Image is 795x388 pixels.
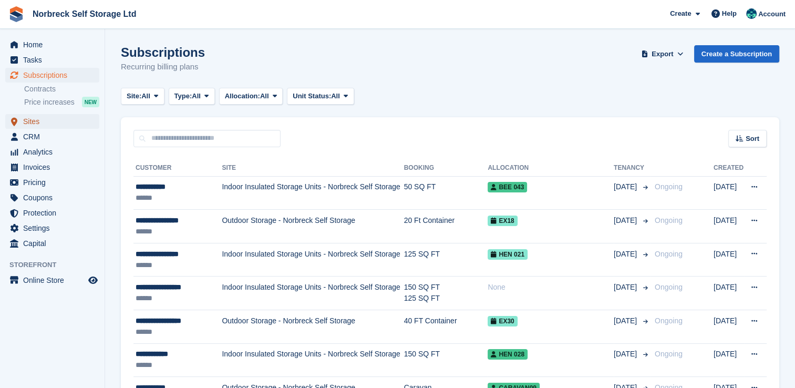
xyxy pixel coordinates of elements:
a: menu [5,190,99,205]
span: [DATE] [614,315,639,326]
span: EX30 [488,316,517,326]
span: Account [758,9,786,19]
a: Norbreck Self Storage Ltd [28,5,140,23]
a: menu [5,273,99,288]
span: Settings [23,221,86,236]
span: [DATE] [614,282,639,293]
h1: Subscriptions [121,45,205,59]
span: Type: [174,91,192,101]
span: Sites [23,114,86,129]
span: BEE 043 [488,182,527,192]
span: HEN 021 [488,249,528,260]
a: menu [5,53,99,67]
span: HEN 028 [488,349,528,360]
td: [DATE] [714,176,744,210]
span: Sort [746,134,759,144]
th: Allocation [488,160,614,177]
td: [DATE] [714,277,744,310]
th: Created [714,160,744,177]
button: Unit Status: All [287,88,354,105]
span: Protection [23,206,86,220]
td: Indoor Insulated Storage Units - Norbreck Self Storage [222,343,404,377]
p: Recurring billing plans [121,61,205,73]
a: menu [5,221,99,236]
span: Help [722,8,737,19]
span: Analytics [23,145,86,159]
td: 40 FT Container [404,310,488,344]
td: Outdoor Storage - Norbreck Self Storage [222,310,404,344]
td: Indoor Insulated Storage Units - Norbreck Self Storage [222,243,404,277]
a: menu [5,236,99,251]
span: Export [652,49,673,59]
td: Outdoor Storage - Norbreck Self Storage [222,210,404,243]
img: Sally King [746,8,757,19]
span: Home [23,37,86,52]
span: All [260,91,269,101]
span: All [141,91,150,101]
span: All [331,91,340,101]
span: All [192,91,201,101]
span: Ongoing [655,316,683,325]
td: 20 Ft Container [404,210,488,243]
td: 50 SQ FT [404,176,488,210]
a: Price increases NEW [24,96,99,108]
td: [DATE] [714,310,744,344]
span: [DATE] [614,249,639,260]
th: Customer [133,160,222,177]
span: Subscriptions [23,68,86,83]
td: Indoor Insulated Storage Units - Norbreck Self Storage [222,176,404,210]
button: Site: All [121,88,164,105]
img: stora-icon-8386f47178a22dfd0bd8f6a31ec36ba5ce8667c1dd55bd0f319d3a0aa187defe.svg [8,6,24,22]
span: Ongoing [655,283,683,291]
span: [DATE] [614,181,639,192]
a: menu [5,129,99,144]
button: Export [639,45,686,63]
a: menu [5,160,99,175]
a: Contracts [24,84,99,94]
td: 125 SQ FT [404,243,488,277]
span: Create [670,8,691,19]
span: Allocation: [225,91,260,101]
span: Capital [23,236,86,251]
td: [DATE] [714,210,744,243]
span: Coupons [23,190,86,205]
span: Ongoing [655,350,683,358]
td: [DATE] [714,343,744,377]
span: Invoices [23,160,86,175]
span: Price increases [24,97,75,107]
span: Tasks [23,53,86,67]
span: Ongoing [655,216,683,224]
span: Pricing [23,175,86,190]
button: Type: All [169,88,215,105]
span: CRM [23,129,86,144]
div: NEW [82,97,99,107]
th: Site [222,160,404,177]
td: 150 SQ FT 125 SQ FT [404,277,488,310]
td: Indoor Insulated Storage Units - Norbreck Self Storage [222,277,404,310]
span: Storefront [9,260,105,270]
a: menu [5,37,99,52]
a: menu [5,68,99,83]
td: 150 SQ FT [404,343,488,377]
span: [DATE] [614,215,639,226]
button: Allocation: All [219,88,283,105]
th: Tenancy [614,160,651,177]
div: None [488,282,614,293]
span: [DATE] [614,349,639,360]
th: Booking [404,160,488,177]
span: Online Store [23,273,86,288]
td: [DATE] [714,243,744,277]
a: menu [5,206,99,220]
a: menu [5,145,99,159]
a: menu [5,114,99,129]
span: Ongoing [655,250,683,258]
span: Unit Status: [293,91,331,101]
span: Ongoing [655,182,683,191]
span: EX18 [488,216,517,226]
a: Create a Subscription [694,45,779,63]
span: Site: [127,91,141,101]
a: menu [5,175,99,190]
a: Preview store [87,274,99,287]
